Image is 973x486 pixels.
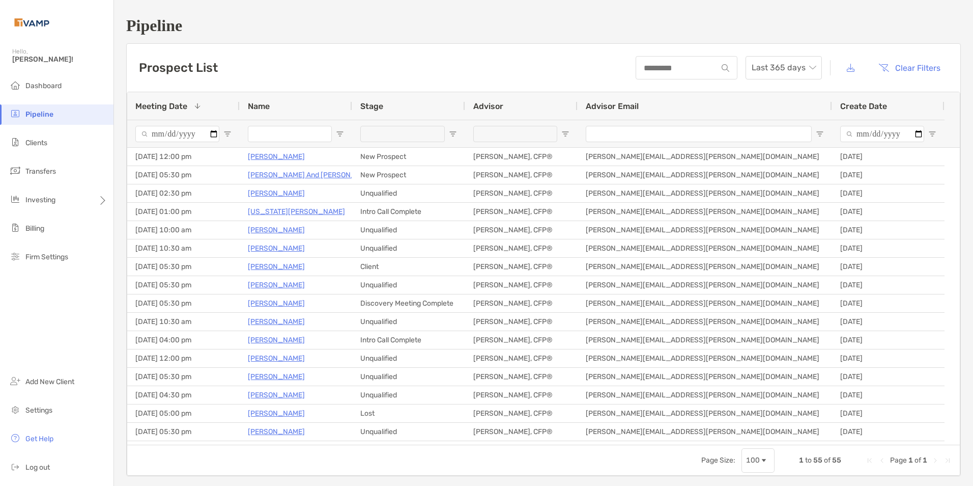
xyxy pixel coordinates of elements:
p: [PERSON_NAME] And [PERSON_NAME] [248,169,378,181]
img: firm-settings icon [9,250,21,262]
div: [PERSON_NAME][EMAIL_ADDRESS][PERSON_NAME][DOMAIN_NAME] [578,386,832,404]
p: [PERSON_NAME] [248,187,305,200]
img: clients icon [9,136,21,148]
a: [PERSON_NAME] [248,334,305,346]
div: Unqualified [352,368,465,386]
div: [DATE] [832,203,945,221]
div: [DATE] [832,258,945,276]
div: Unqualified [352,313,465,331]
span: of [914,456,921,465]
span: Name [248,101,270,111]
span: [PERSON_NAME]! [12,55,107,64]
span: Dashboard [25,82,62,90]
button: Open Filter Menu [928,130,936,138]
span: 55 [813,456,822,465]
p: [PERSON_NAME] [248,242,305,255]
div: [DATE] [832,349,945,367]
div: [PERSON_NAME], CFP® [465,184,578,202]
img: pipeline icon [9,107,21,120]
div: [PERSON_NAME], CFP® [465,441,578,459]
div: [PERSON_NAME][EMAIL_ADDRESS][PERSON_NAME][DOMAIN_NAME] [578,184,832,202]
div: Unqualified [352,423,465,441]
span: Add New Client [25,377,74,386]
div: [PERSON_NAME][EMAIL_ADDRESS][PERSON_NAME][DOMAIN_NAME] [578,294,832,312]
input: Name Filter Input [248,126,332,142]
div: Unqualified [352,221,465,239]
p: [PERSON_NAME] [248,315,305,328]
div: [DATE] 05:30 pm [127,368,240,386]
div: [DATE] 05:30 pm [127,276,240,294]
div: [PERSON_NAME][EMAIL_ADDRESS][PERSON_NAME][DOMAIN_NAME] [578,221,832,239]
a: [PERSON_NAME] [248,444,305,456]
span: Create Date [840,101,887,111]
div: [PERSON_NAME], CFP® [465,221,578,239]
div: [DATE] [832,423,945,441]
a: [PERSON_NAME] [248,297,305,310]
span: Log out [25,463,50,472]
div: [PERSON_NAME], CFP® [465,258,578,276]
input: Meeting Date Filter Input [135,126,219,142]
p: [PERSON_NAME] [248,279,305,291]
div: [PERSON_NAME][EMAIL_ADDRESS][PERSON_NAME][DOMAIN_NAME] [578,258,832,276]
span: Last 365 days [752,57,816,79]
span: Advisor [473,101,503,111]
a: [PERSON_NAME] [248,260,305,273]
span: 1 [908,456,913,465]
div: [DATE] [832,404,945,422]
img: logout icon [9,461,21,473]
div: New Prospect [352,148,465,166]
div: Client [352,258,465,276]
div: Page Size [741,448,775,473]
div: Last Page [943,456,952,465]
div: [PERSON_NAME], CFP® [465,276,578,294]
div: [PERSON_NAME], CFP® [465,404,578,422]
div: [DATE] 05:30 pm [127,294,240,312]
a: [PERSON_NAME] [248,224,305,236]
a: [PERSON_NAME] [248,150,305,163]
div: [DATE] 04:00 pm [127,331,240,349]
div: [DATE] [832,276,945,294]
img: billing icon [9,222,21,234]
button: Open Filter Menu [223,130,232,138]
div: [DATE] 01:00 pm [127,203,240,221]
div: [PERSON_NAME], CFP® [465,349,578,367]
img: Zoe Logo [12,4,51,41]
div: [PERSON_NAME][EMAIL_ADDRESS][PERSON_NAME][DOMAIN_NAME] [578,404,832,422]
img: add_new_client icon [9,375,21,387]
img: investing icon [9,193,21,205]
span: to [805,456,812,465]
div: [DATE] [832,294,945,312]
img: get-help icon [9,432,21,444]
div: Unqualified [352,276,465,294]
a: [PERSON_NAME] [248,407,305,420]
div: [PERSON_NAME][EMAIL_ADDRESS][PERSON_NAME][DOMAIN_NAME] [578,276,832,294]
input: Create Date Filter Input [840,126,924,142]
div: Lost [352,404,465,422]
div: New Prospect [352,166,465,184]
span: 1 [923,456,927,465]
button: Open Filter Menu [561,130,569,138]
button: Open Filter Menu [449,130,457,138]
a: [PERSON_NAME] [248,425,305,438]
a: [PERSON_NAME] [248,352,305,365]
div: [DATE] [832,441,945,459]
div: [PERSON_NAME], CFP® [465,166,578,184]
div: [DATE] 12:00 pm [127,349,240,367]
span: 1 [799,456,804,465]
span: Settings [25,406,52,415]
div: [DATE] 05:30 pm [127,258,240,276]
a: [PERSON_NAME] [248,389,305,401]
div: Unqualified [352,239,465,257]
div: [PERSON_NAME], CFP® [465,294,578,312]
div: [DATE] [832,221,945,239]
div: Previous Page [878,456,886,465]
div: Discovery Meeting Complete [352,294,465,312]
div: [DATE] 10:30 am [127,313,240,331]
